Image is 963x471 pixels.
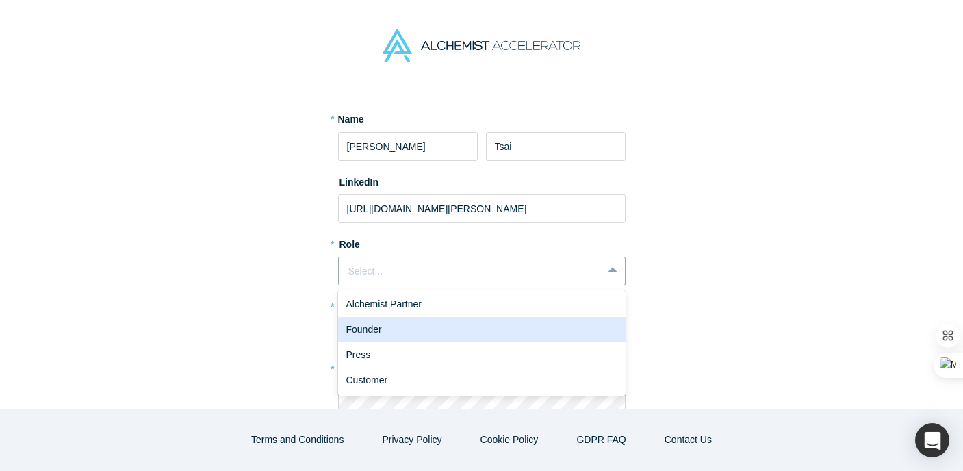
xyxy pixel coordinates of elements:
[650,428,726,452] button: Contact Us
[348,264,593,279] div: Select...
[237,428,358,452] button: Terms and Conditions
[383,29,580,62] img: Alchemist Accelerator Logo
[368,428,456,452] button: Privacy Policy
[466,428,553,452] button: Cookie Policy
[338,368,626,393] div: Customer
[338,112,364,127] label: Name
[338,292,626,317] div: Alchemist Partner
[338,233,626,252] label: Role
[338,317,626,342] div: Founder
[486,132,626,161] input: Last Name
[562,428,640,452] a: GDPR FAQ
[338,132,478,161] input: First Name
[338,342,626,368] div: Press
[338,170,379,190] label: LinkedIn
